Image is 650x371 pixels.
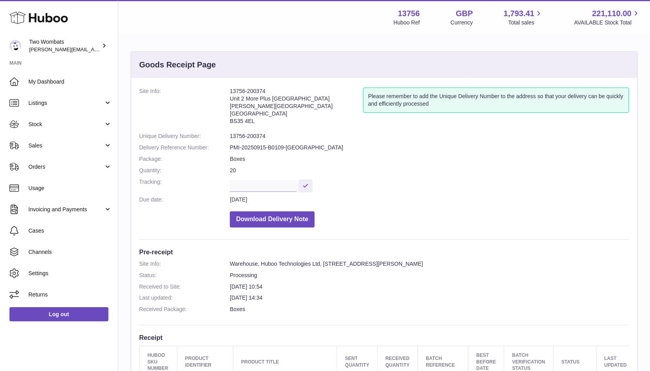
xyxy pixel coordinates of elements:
[28,99,104,107] span: Listings
[574,19,641,26] span: AVAILABLE Stock Total
[451,19,473,26] div: Currency
[230,283,629,291] dd: [DATE] 10:54
[456,8,473,19] strong: GBP
[28,78,112,86] span: My Dashboard
[230,294,629,302] dd: [DATE] 14:34
[28,163,104,171] span: Orders
[139,260,230,268] dt: Site Info:
[230,155,629,163] dd: Boxes
[230,132,629,140] dd: 13756-200374
[28,206,104,213] span: Invoicing and Payments
[139,88,230,129] dt: Site Info:
[9,40,21,52] img: philip.carroll@twowombats.com
[139,178,230,192] dt: Tracking:
[393,19,420,26] div: Huboo Ref
[28,121,104,128] span: Stock
[28,291,112,298] span: Returns
[139,144,230,151] dt: Delivery Reference Number:
[139,167,230,174] dt: Quantity:
[139,333,629,342] h3: Receipt
[504,8,544,26] a: 1,793.41 Total sales
[28,270,112,277] span: Settings
[139,196,230,203] dt: Due date:
[139,306,230,313] dt: Received Package:
[28,227,112,235] span: Cases
[29,38,100,53] div: Two Wombats
[139,155,230,163] dt: Package:
[230,211,315,227] button: Download Delivery Note
[508,19,543,26] span: Total sales
[139,132,230,140] dt: Unique Delivery Number:
[139,294,230,302] dt: Last updated:
[139,272,230,279] dt: Status:
[363,88,629,113] div: Please remember to add the Unique Delivery Number to the address so that your delivery can be qui...
[230,196,629,203] dd: [DATE]
[230,260,629,268] dd: Warehouse, Huboo Technologies Ltd, [STREET_ADDRESS][PERSON_NAME]
[230,272,629,279] dd: Processing
[398,8,420,19] strong: 13756
[230,144,629,151] dd: PMI-20250915-B0109-[GEOGRAPHIC_DATA]
[28,248,112,256] span: Channels
[230,167,629,174] dd: 20
[592,8,631,19] span: 221,110.00
[139,60,216,70] h3: Goods Receipt Page
[28,185,112,192] span: Usage
[504,8,535,19] span: 1,793.41
[230,306,629,313] dd: Boxes
[139,283,230,291] dt: Received to Site:
[230,88,363,129] address: 13756-200374 Unit 2 More Plus [GEOGRAPHIC_DATA] [PERSON_NAME][GEOGRAPHIC_DATA] [GEOGRAPHIC_DATA] ...
[139,248,629,256] h3: Pre-receipt
[9,307,108,321] a: Log out
[574,8,641,26] a: 221,110.00 AVAILABLE Stock Total
[29,46,200,52] span: [PERSON_NAME][EMAIL_ADDRESS][PERSON_NAME][DOMAIN_NAME]
[28,142,104,149] span: Sales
